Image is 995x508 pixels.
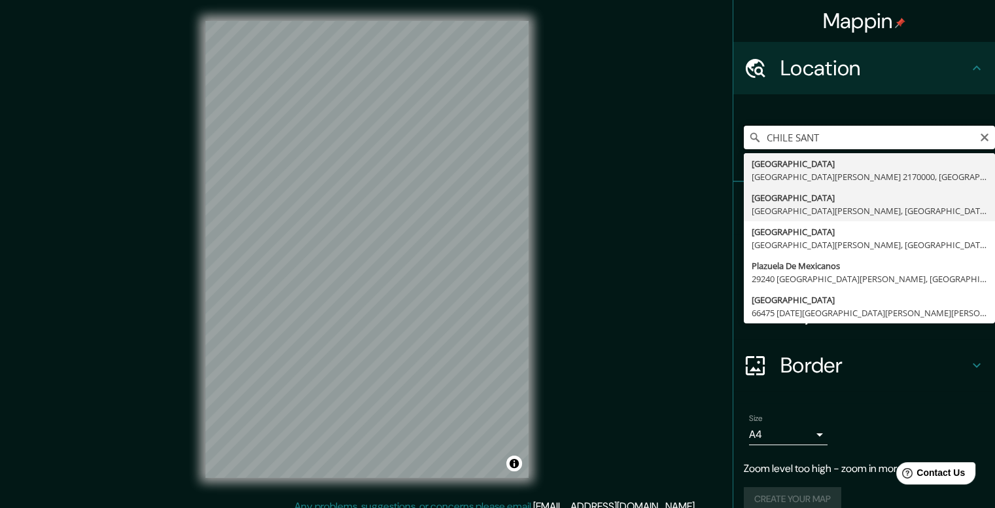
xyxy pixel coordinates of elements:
div: 29240 [GEOGRAPHIC_DATA][PERSON_NAME], [GEOGRAPHIC_DATA], [GEOGRAPHIC_DATA] [752,272,987,285]
div: Layout [733,287,995,339]
div: [GEOGRAPHIC_DATA][PERSON_NAME] 2170000, [GEOGRAPHIC_DATA] [752,170,987,183]
h4: Location [780,55,969,81]
div: [GEOGRAPHIC_DATA][PERSON_NAME], [GEOGRAPHIC_DATA] 2660000, [GEOGRAPHIC_DATA] [752,238,987,251]
h4: Mappin [823,8,906,34]
p: Zoom level too high - zoom in more [744,461,985,477]
div: Plazuela De Mexicanos [752,259,987,272]
h4: Layout [780,300,969,326]
iframe: Help widget launcher [879,457,981,494]
div: [GEOGRAPHIC_DATA] [752,191,987,204]
button: Toggle attribution [506,456,522,471]
div: 66475 [DATE][GEOGRAPHIC_DATA][PERSON_NAME][PERSON_NAME], [GEOGRAPHIC_DATA], [GEOGRAPHIC_DATA] [752,306,987,319]
div: [GEOGRAPHIC_DATA] [752,157,987,170]
div: [GEOGRAPHIC_DATA] [752,293,987,306]
button: Clear [979,130,990,143]
div: Pins [733,182,995,234]
div: Border [733,339,995,391]
div: Style [733,234,995,287]
div: [GEOGRAPHIC_DATA] [752,225,987,238]
canvas: Map [205,21,529,478]
div: [GEOGRAPHIC_DATA][PERSON_NAME], [GEOGRAPHIC_DATA] 8050000, [GEOGRAPHIC_DATA] [752,204,987,217]
div: A4 [749,424,828,445]
label: Size [749,413,763,424]
img: pin-icon.png [895,18,905,28]
input: Pick your city or area [744,126,995,149]
h4: Border [780,352,969,378]
div: Location [733,42,995,94]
